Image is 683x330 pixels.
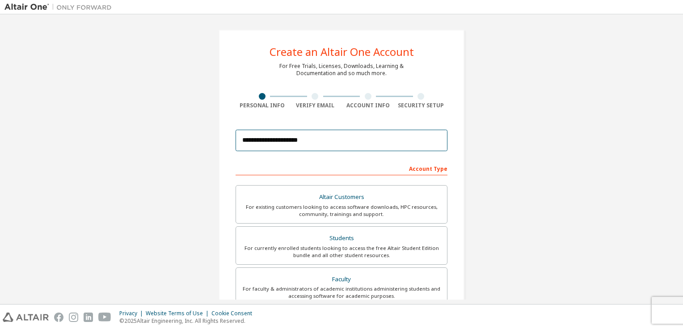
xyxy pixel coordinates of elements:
[241,232,442,245] div: Students
[241,285,442,300] div: For faculty & administrators of academic institutions administering students and accessing softwa...
[279,63,404,77] div: For Free Trials, Licenses, Downloads, Learning & Documentation and so much more.
[84,313,93,322] img: linkedin.svg
[211,310,257,317] div: Cookie Consent
[119,317,257,325] p: © 2025 Altair Engineering, Inc. All Rights Reserved.
[3,313,49,322] img: altair_logo.svg
[236,102,289,109] div: Personal Info
[241,273,442,286] div: Faculty
[98,313,111,322] img: youtube.svg
[270,47,414,57] div: Create an Altair One Account
[289,102,342,109] div: Verify Email
[69,313,78,322] img: instagram.svg
[241,203,442,218] div: For existing customers looking to access software downloads, HPC resources, community, trainings ...
[119,310,146,317] div: Privacy
[241,191,442,203] div: Altair Customers
[236,161,447,175] div: Account Type
[146,310,211,317] div: Website Terms of Use
[341,102,395,109] div: Account Info
[54,313,63,322] img: facebook.svg
[241,245,442,259] div: For currently enrolled students looking to access the free Altair Student Edition bundle and all ...
[395,102,448,109] div: Security Setup
[4,3,116,12] img: Altair One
